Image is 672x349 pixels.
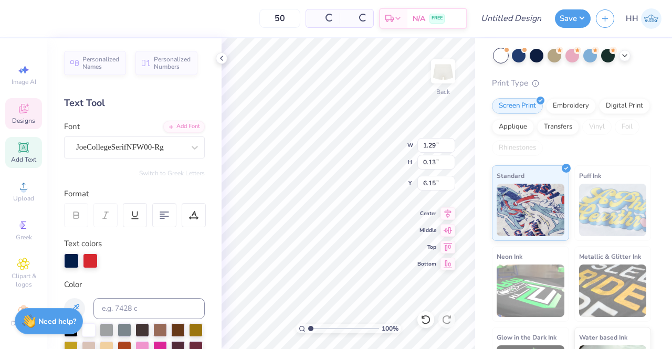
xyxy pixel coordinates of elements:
span: Image AI [12,78,36,86]
label: Font [64,121,80,133]
img: Back [433,61,454,82]
div: Screen Print [492,98,543,114]
div: Format [64,188,206,200]
span: Top [417,244,436,251]
input: e.g. 7428 c [93,298,205,319]
span: Add Text [11,155,36,164]
button: Save [555,9,591,28]
span: HH [626,13,638,25]
img: Puff Ink [579,184,647,236]
span: Decorate [11,319,36,327]
div: Color [64,279,205,291]
label: Text colors [64,238,102,250]
span: Designs [12,117,35,125]
span: N/A [413,13,425,24]
img: Metallic & Glitter Ink [579,265,647,317]
span: Standard [497,170,524,181]
div: Transfers [537,119,579,135]
input: – – [259,9,300,28]
span: Personalized Names [82,56,120,70]
div: Applique [492,119,534,135]
div: Embroidery [546,98,596,114]
div: Back [436,87,450,97]
span: Personalized Numbers [154,56,191,70]
span: Center [417,210,436,217]
span: Neon Ink [497,251,522,262]
div: Print Type [492,77,651,89]
div: Rhinestones [492,140,543,156]
strong: Need help? [38,316,76,326]
span: Puff Ink [579,170,601,181]
span: Water based Ink [579,332,627,343]
input: Untitled Design [472,8,550,29]
span: FREE [432,15,443,22]
div: Text Tool [64,96,205,110]
a: HH [626,8,661,29]
span: Glow in the Dark Ink [497,332,556,343]
span: Upload [13,194,34,203]
span: Greek [16,233,32,241]
div: Vinyl [582,119,612,135]
span: Middle [417,227,436,234]
span: Clipart & logos [5,272,42,289]
img: Standard [497,184,564,236]
img: Harmon Howse [641,8,661,29]
span: 100 % [382,324,398,333]
span: Metallic & Glitter Ink [579,251,641,262]
div: Add Font [163,121,205,133]
span: Bottom [417,260,436,268]
div: Digital Print [599,98,650,114]
button: Switch to Greek Letters [139,169,205,177]
img: Neon Ink [497,265,564,317]
div: Foil [615,119,639,135]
